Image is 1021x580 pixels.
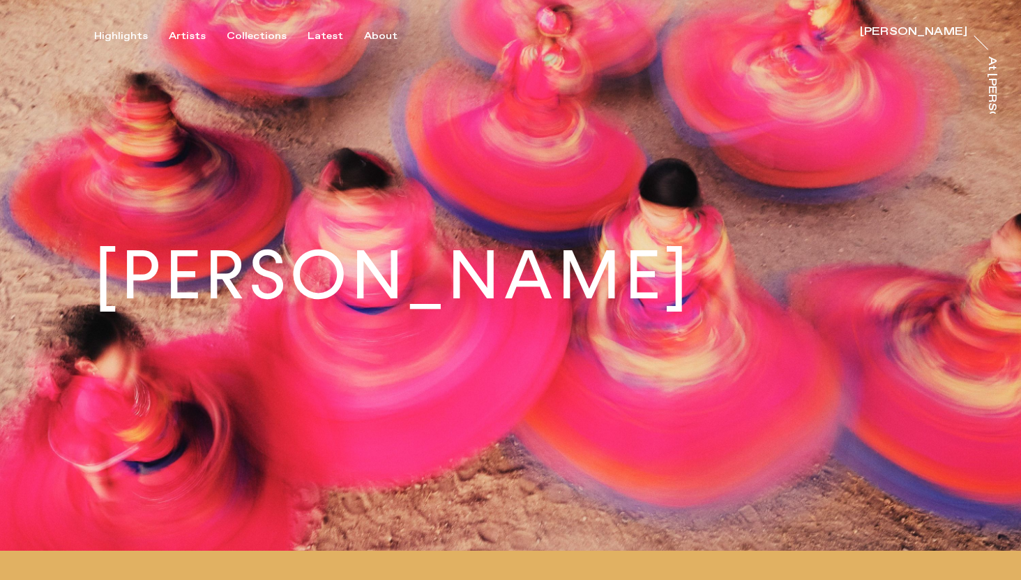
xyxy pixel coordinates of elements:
button: About [364,30,418,43]
div: Collections [227,30,287,43]
div: About [364,30,398,43]
button: Latest [308,30,364,43]
h1: [PERSON_NAME] [94,242,692,310]
button: Collections [227,30,308,43]
a: At [PERSON_NAME] [983,56,997,114]
button: Artists [169,30,227,43]
div: Latest [308,30,343,43]
div: Highlights [94,30,148,43]
button: Highlights [94,30,169,43]
a: [PERSON_NAME] [860,26,967,40]
div: At [PERSON_NAME] [986,56,997,181]
div: Artists [169,30,206,43]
